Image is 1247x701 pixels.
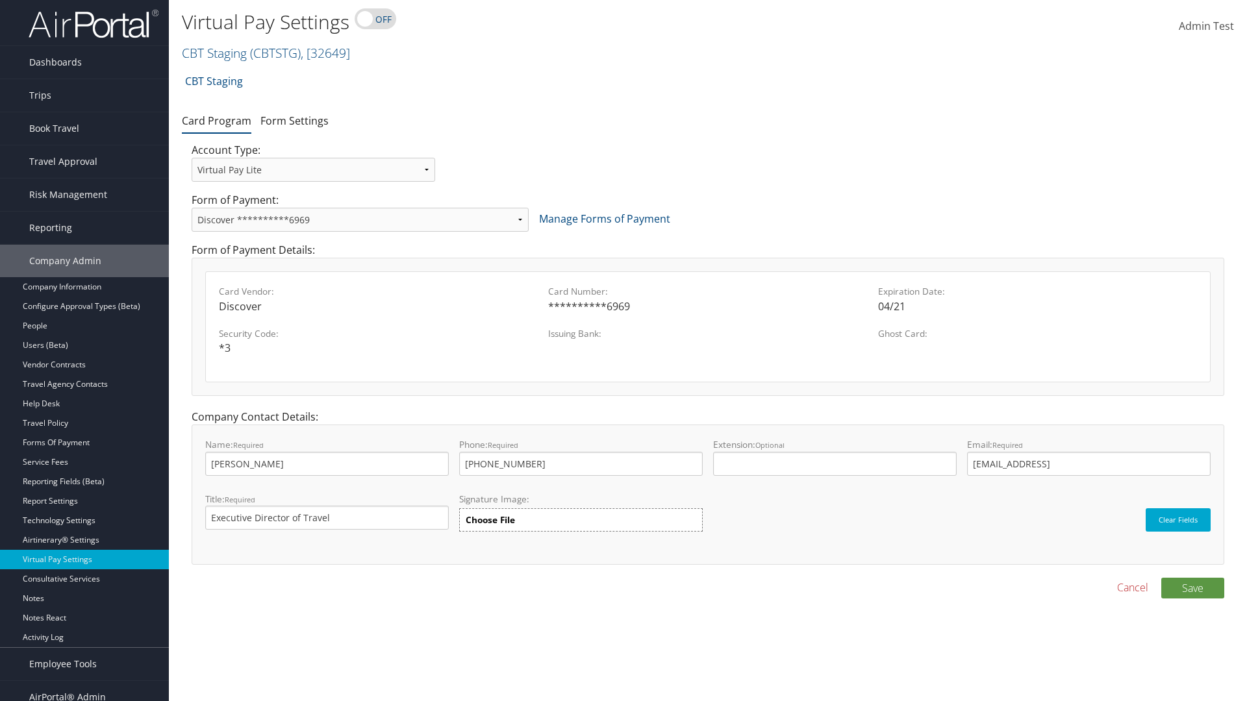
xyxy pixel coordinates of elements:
div: Form of Payment: [182,192,1234,242]
input: Phone:Required [459,452,703,476]
a: Card Program [182,114,251,128]
label: Ghost Card: [878,327,1197,340]
span: Book Travel [29,112,79,145]
div: Form of Payment Details: [182,242,1234,409]
label: Signature Image: [459,493,703,508]
label: Choose File [459,508,703,532]
input: Name:Required [205,452,449,476]
small: Required [488,440,518,450]
small: Optional [755,440,785,450]
h1: Virtual Pay Settings [182,8,883,36]
span: Travel Approval [29,145,97,178]
span: Company Admin [29,245,101,277]
input: Email:Required [967,452,1211,476]
label: Title: [205,493,449,530]
img: airportal-logo.png [29,8,158,39]
div: Company Contact Details: [182,409,1234,577]
a: Manage Forms of Payment [539,212,670,226]
span: Admin Test [1179,19,1234,33]
label: Card Number: [548,285,867,298]
label: Card Vendor: [219,285,538,298]
a: Form Settings [260,114,329,128]
label: Expiration Date: [878,285,1197,298]
label: Extension: [713,438,957,475]
div: Account Type: [182,142,445,192]
small: Required [992,440,1023,450]
span: ( CBTSTG ) [250,44,301,62]
span: Dashboards [29,46,82,79]
span: Trips [29,79,51,112]
a: CBT Staging [182,44,350,62]
button: Clear Fields [1146,508,1211,532]
label: Phone: [459,438,703,475]
span: , [ 32649 ] [301,44,350,62]
input: Title:Required [205,506,449,530]
small: Required [225,495,255,504]
button: Save [1161,578,1224,598]
a: Admin Test [1179,6,1234,47]
small: Required [233,440,264,450]
input: Extension:Optional [713,452,957,476]
label: Security Code: [219,327,538,340]
label: Email: [967,438,1211,475]
span: Reporting [29,212,72,244]
a: Cancel [1117,580,1148,595]
label: Name: [205,438,449,475]
div: 04/21 [878,299,1197,314]
label: Issuing Bank: [548,327,867,340]
span: Employee Tools [29,648,97,680]
div: Discover [219,299,538,314]
a: CBT Staging [185,68,243,94]
span: Risk Management [29,178,107,211]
